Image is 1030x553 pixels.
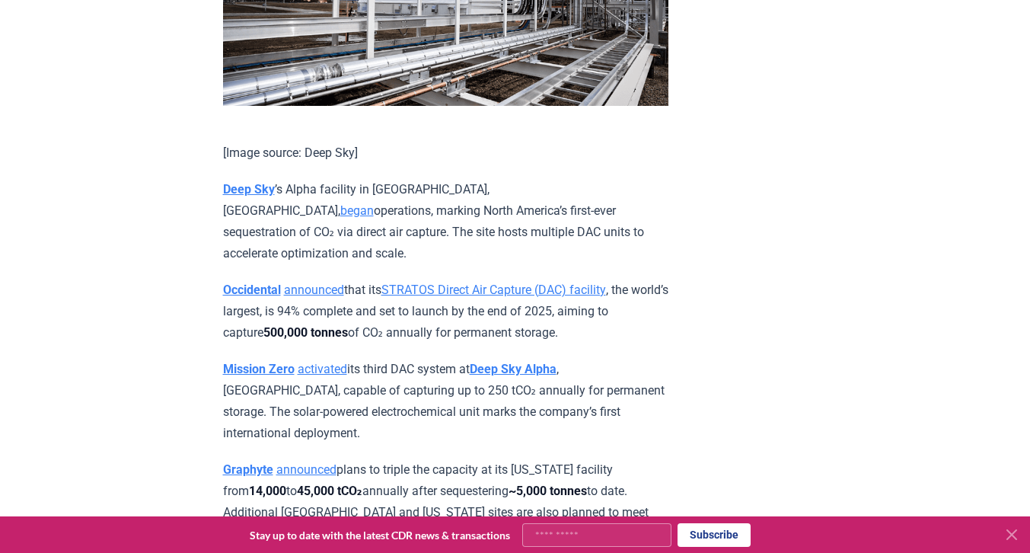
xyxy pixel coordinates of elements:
p: its third DAC system at , [GEOGRAPHIC_DATA], capable of capturing up to 250 tCO₂ annually for per... [223,359,668,444]
a: Mission Zero [223,362,295,376]
strong: ~5,000 tonnes [509,484,587,498]
p: that its , the world’s largest, is 94% complete and set to launch by the end of 2025, aiming to c... [223,280,668,344]
a: announced [284,283,344,297]
a: Graphyte [223,462,273,477]
a: began [340,203,374,218]
p: plans to triple the capacity at its [US_STATE] facility from to annually after sequestering to da... [223,459,668,545]
strong: 500,000 tonnes [263,325,348,340]
strong: 45,000 tCO₂ [297,484,362,498]
a: STRATOS Direct Air Capture (DAC) facility [381,283,606,297]
p: ’s Alpha facility in [GEOGRAPHIC_DATA], [GEOGRAPHIC_DATA], operations, marking North America’s fi... [223,179,668,264]
a: activated [298,362,347,376]
a: Occidental [223,283,281,297]
a: announced [276,462,336,477]
strong: 14,000 [249,484,286,498]
p: [Image source: Deep Sky] [223,142,668,164]
a: Deep Sky [223,182,275,197]
a: Deep Sky Alpha [470,362,556,376]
